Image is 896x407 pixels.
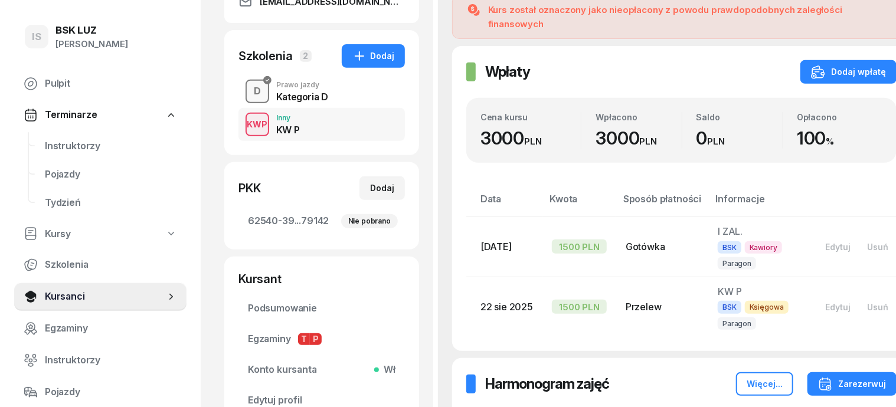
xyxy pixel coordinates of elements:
[341,214,398,228] div: Nie pobrano
[45,195,177,211] span: Tydzień
[485,63,530,81] h2: Wpłaty
[466,191,542,216] th: Data
[45,289,165,304] span: Kursanci
[238,108,405,141] button: KWPInnyKW P
[811,65,886,79] div: Dodaj wpłatę
[14,251,187,279] a: Szkolenia
[248,214,395,229] span: 62540-39...79142
[300,50,312,62] span: 2
[14,378,187,406] a: Pojazdy
[14,70,187,98] a: Pulpit
[626,300,699,315] div: Przelew
[14,314,187,343] a: Egzaminy
[276,92,328,101] div: Kategoria D
[708,136,725,147] small: PLN
[32,32,41,42] span: IS
[238,207,405,235] a: 62540-39...79142Nie pobrano
[238,180,261,196] div: PKK
[826,136,835,147] small: %
[616,191,708,216] th: Sposób płatności
[45,139,177,154] span: Instruktorzy
[238,294,405,323] a: Podsumowanie
[248,301,395,316] span: Podsumowanie
[238,356,405,384] a: Konto kursantaWł
[45,167,177,182] span: Pojazdy
[747,377,783,391] div: Więcej...
[524,136,542,147] small: PLN
[797,127,882,149] div: 100
[35,160,187,189] a: Pojazdy
[45,76,177,91] span: Pulpit
[825,242,851,252] div: Edytuj
[867,302,888,312] div: Usuń
[480,112,581,122] div: Cena kursu
[370,181,394,195] div: Dodaj
[55,25,128,35] div: BSK LUZ
[45,353,177,368] span: Instruktorzy
[342,44,405,68] button: Dodaj
[480,301,533,313] span: 22 sie 2025
[596,127,681,149] div: 3000
[736,372,793,396] button: Więcej...
[14,283,187,311] a: Kursanci
[238,75,405,108] button: DPrawo jazdyKategoria D
[708,191,807,216] th: Informacje
[246,113,269,136] button: KWP
[718,301,741,313] span: BSK
[696,127,782,149] div: 0
[238,325,405,353] a: EgzaminyTP
[14,221,187,248] a: Kursy
[243,117,273,132] div: KWP
[248,362,395,378] span: Konto kursanta
[248,331,395,347] span: Egzaminy
[745,241,782,254] span: Kawiory
[480,127,581,149] div: 3000
[352,49,394,63] div: Dodaj
[238,48,293,64] div: Szkolenia
[817,237,859,257] button: Edytuj
[246,80,269,103] button: D
[359,176,405,200] button: Dodaj
[818,377,886,391] div: Zarezerwuj
[718,317,756,330] span: Paragon
[45,385,177,400] span: Pojazdy
[55,37,128,52] div: [PERSON_NAME]
[718,257,756,270] span: Paragon
[718,225,743,237] span: I ZAL.
[45,257,177,273] span: Szkolenia
[696,112,782,122] div: Saldo
[45,107,97,123] span: Terminarze
[379,362,395,378] span: Wł
[640,136,658,147] small: PLN
[480,241,512,252] span: [DATE]
[45,227,71,242] span: Kursy
[276,81,328,88] div: Prawo jazdy
[35,132,187,160] a: Instruktorzy
[552,239,607,254] div: 1500 PLN
[718,285,741,297] span: KW P
[35,189,187,217] a: Tydzień
[14,346,187,375] a: Instruktorzy
[276,114,299,122] div: Inny
[542,191,616,216] th: Kwota
[596,112,681,122] div: Wpłacono
[626,239,699,255] div: Gotówka
[249,81,266,101] div: D
[867,242,888,252] div: Usuń
[276,125,299,134] div: KW P
[825,302,851,312] div: Edytuj
[45,321,177,336] span: Egzaminy
[718,241,741,254] span: BSK
[817,297,859,317] button: Edytuj
[797,112,882,122] div: Opłacono
[552,300,607,314] div: 1500 PLN
[14,101,187,129] a: Terminarze
[745,301,789,313] span: Księgowa
[485,375,609,393] h2: Harmonogram zajęć
[298,333,310,345] span: T
[238,271,405,287] div: Kursant
[310,333,322,345] span: P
